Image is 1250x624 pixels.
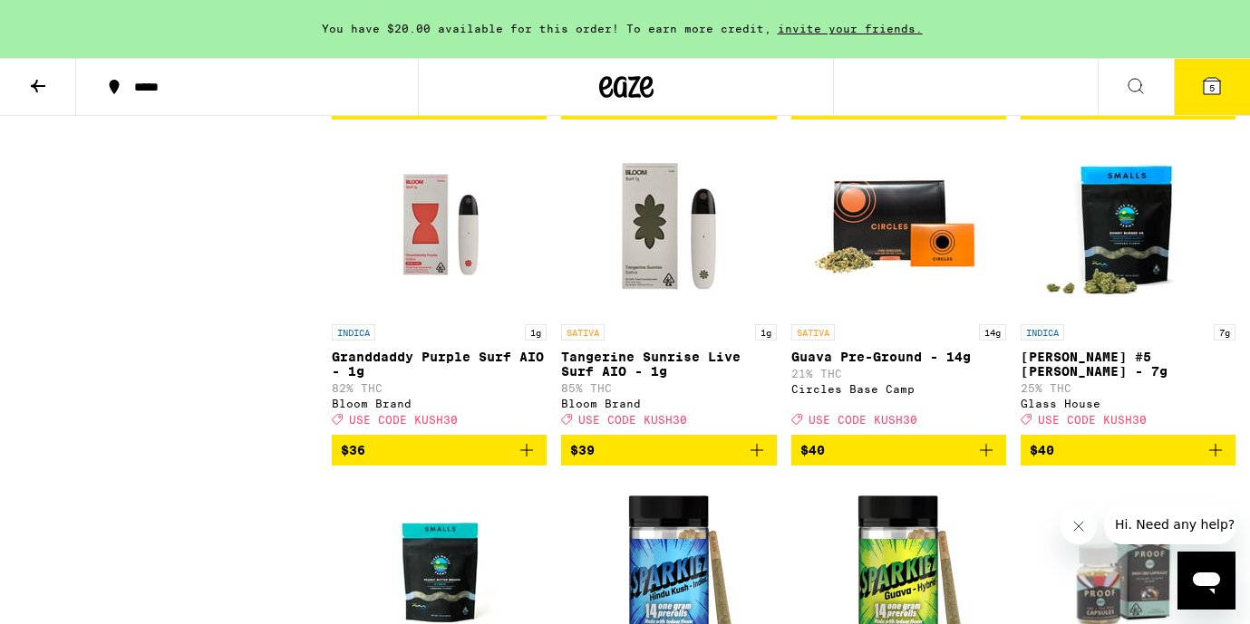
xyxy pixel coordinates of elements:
[332,435,547,466] button: Add to bag
[341,443,365,457] span: $36
[349,134,530,315] img: Bloom Brand - Granddaddy Purple Surf AIO - 1g
[349,414,458,426] span: USE CODE KUSH30
[979,324,1006,341] p: 14g
[1104,504,1235,544] iframe: Message from company
[791,435,1006,466] button: Add to bag
[791,383,1006,395] div: Circles Base Camp
[791,324,835,341] p: SATIVA
[1030,443,1054,457] span: $40
[1021,382,1235,394] p: 25% THC
[1174,59,1250,115] button: 5
[1209,82,1215,93] span: 5
[332,382,547,394] p: 82% THC
[800,443,825,457] span: $40
[1021,435,1235,466] button: Add to bag
[1177,552,1235,610] iframe: Button to launch messaging window
[791,368,1006,379] p: 21% THC
[1061,508,1097,544] iframe: Close message
[322,23,771,34] span: You have $20.00 available for this order! To earn more credit,
[771,23,929,34] span: invite your friends.
[561,134,776,435] a: Open page for Tangerine Sunrise Live Surf AIO - 1g from Bloom Brand
[791,350,1006,364] p: Guava Pre-Ground - 14g
[332,324,375,341] p: INDICA
[578,134,760,315] img: Bloom Brand - Tangerine Sunrise Live Surf AIO - 1g
[561,382,776,394] p: 85% THC
[570,443,595,457] span: $39
[561,398,776,409] div: Bloom Brand
[332,398,547,409] div: Bloom Brand
[332,134,547,435] a: Open page for Granddaddy Purple Surf AIO - 1g from Bloom Brand
[808,134,989,315] img: Circles Base Camp - Guava Pre-Ground - 14g
[561,350,776,379] p: Tangerine Sunrise Live Surf AIO - 1g
[1214,324,1235,341] p: 7g
[809,414,917,426] span: USE CODE KUSH30
[1037,134,1218,315] img: Glass House - Donny Burger #5 Smalls - 7g
[578,414,687,426] span: USE CODE KUSH30
[1021,398,1235,409] div: Glass House
[332,350,547,379] p: Granddaddy Purple Surf AIO - 1g
[525,324,547,341] p: 1g
[1038,414,1147,426] span: USE CODE KUSH30
[1021,350,1235,379] p: [PERSON_NAME] #5 [PERSON_NAME] - 7g
[561,324,605,341] p: SATIVA
[791,134,1006,435] a: Open page for Guava Pre-Ground - 14g from Circles Base Camp
[755,324,777,341] p: 1g
[1021,324,1064,341] p: INDICA
[1021,134,1235,435] a: Open page for Donny Burger #5 Smalls - 7g from Glass House
[561,435,776,466] button: Add to bag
